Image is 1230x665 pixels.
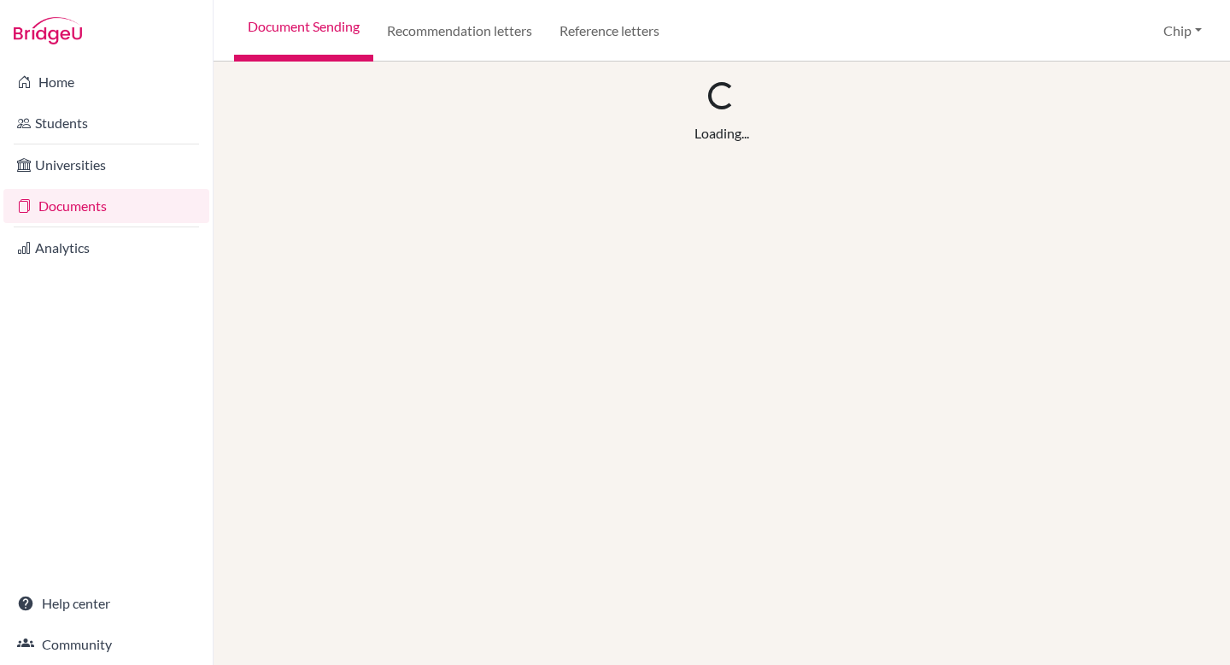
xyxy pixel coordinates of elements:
[3,586,209,621] a: Help center
[14,17,82,44] img: Bridge-U
[3,189,209,223] a: Documents
[3,65,209,99] a: Home
[3,627,209,662] a: Community
[1156,15,1209,47] button: Chip
[3,148,209,182] a: Universities
[694,123,749,144] div: Loading...
[3,106,209,140] a: Students
[3,231,209,265] a: Analytics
